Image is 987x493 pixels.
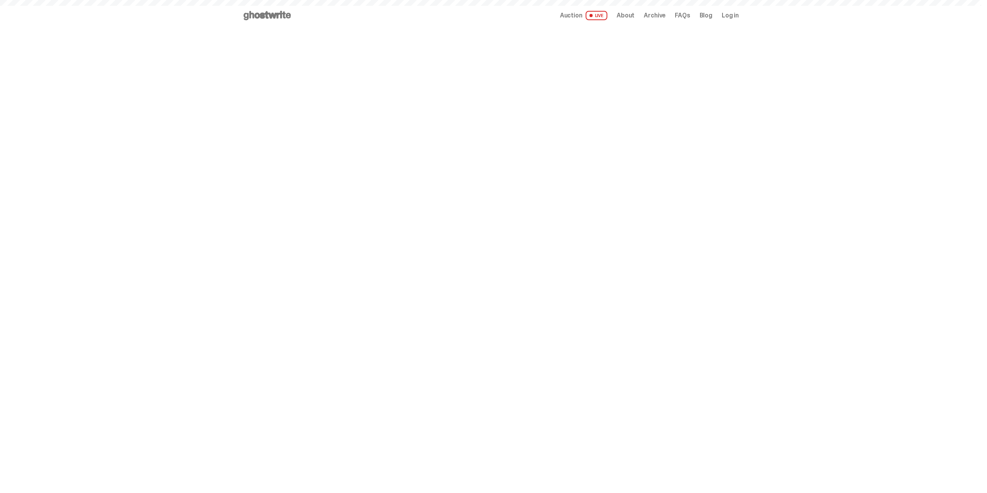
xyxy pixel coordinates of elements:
a: FAQs [675,12,690,19]
a: Auction LIVE [560,11,607,20]
a: Blog [700,12,712,19]
span: LIVE [586,11,608,20]
a: About [617,12,634,19]
a: Archive [644,12,665,19]
span: Auction [560,12,583,19]
a: Log in [722,12,739,19]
